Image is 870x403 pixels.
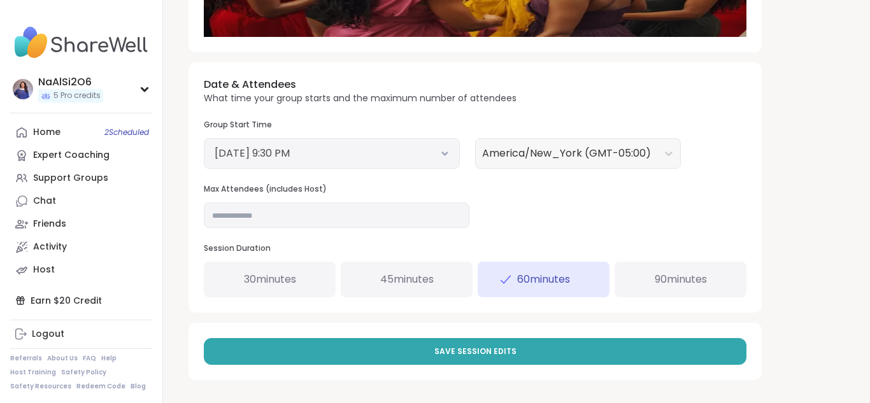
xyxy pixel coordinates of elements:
[10,213,152,236] a: Friends
[10,167,152,190] a: Support Groups
[655,272,707,287] span: 90 minutes
[83,354,96,363] a: FAQ
[10,382,71,391] a: Safety Resources
[10,190,152,213] a: Chat
[53,90,101,101] span: 5 Pro credits
[244,272,296,287] span: 30 minutes
[131,382,146,391] a: Blog
[33,264,55,276] div: Host
[10,258,152,281] a: Host
[33,172,108,185] div: Support Groups
[76,382,125,391] a: Redeem Code
[10,144,152,167] a: Expert Coaching
[47,354,78,363] a: About Us
[380,272,434,287] span: 45 minutes
[33,195,56,208] div: Chat
[10,20,152,65] img: ShareWell Nav Logo
[33,218,66,230] div: Friends
[101,354,117,363] a: Help
[10,289,152,312] div: Earn $20 Credit
[517,272,570,287] span: 60 minutes
[10,121,152,144] a: Home2Scheduled
[204,120,460,131] h3: Group Start Time
[204,338,746,365] button: Save Session Edits
[204,243,746,254] h3: Session Duration
[10,323,152,346] a: Logout
[10,236,152,258] a: Activity
[204,92,517,105] p: What time your group starts and the maximum number of attendees
[61,368,106,377] a: Safety Policy
[33,126,61,139] div: Home
[204,78,517,92] h3: Date & Attendees
[33,241,67,253] div: Activity
[204,184,469,195] h3: Max Attendees (includes Host)
[33,149,110,162] div: Expert Coaching
[10,368,56,377] a: Host Training
[38,75,103,89] div: NaAlSi2O6
[104,127,149,138] span: 2 Scheduled
[32,328,64,341] div: Logout
[10,354,42,363] a: Referrals
[434,346,517,357] span: Save Session Edits
[215,146,449,161] button: [DATE] 9:30 PM
[13,79,33,99] img: NaAlSi2O6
